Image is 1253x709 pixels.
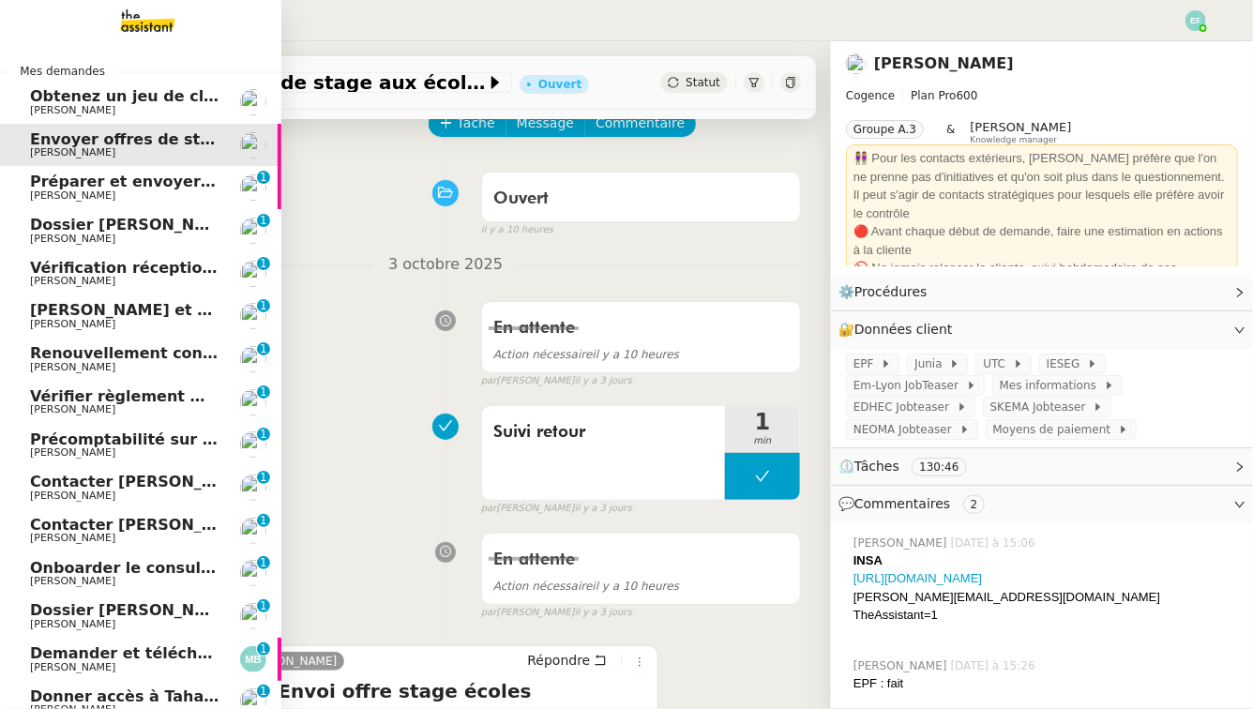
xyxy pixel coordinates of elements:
nz-badge-sup: 1 [257,471,270,484]
span: [PERSON_NAME] et envoyer les réponses de résiliation [30,301,494,319]
span: il y a 10 heures [493,348,679,361]
span: Envoyer offres de stage aux écoles [98,73,486,92]
span: 3 octobre 2025 [373,252,518,278]
span: [PERSON_NAME] [30,618,115,630]
span: il y a 3 jours [575,605,632,621]
span: [PERSON_NAME] [971,120,1072,134]
span: il y a 10 heures [493,580,679,593]
span: SKEMA Jobteaser [990,398,1094,416]
nz-badge-sup: 1 [257,556,270,569]
span: 600 [957,89,978,102]
span: Suivi retour [493,418,714,446]
span: Renouvellement contrat Opale STOCCO [30,344,362,362]
span: ⏲️ [838,459,982,474]
p: 1 [260,257,267,274]
span: 1 [725,411,800,433]
span: NEOMA Jobteaser [853,420,959,439]
img: users%2FSg6jQljroSUGpSfKFUOPmUmNaZ23%2Favatar%2FUntitled.png [240,518,266,544]
button: Répondre [521,650,613,671]
div: ⚙️Procédures [831,274,1253,310]
button: Message [506,111,585,137]
img: users%2FSg6jQljroSUGpSfKFUOPmUmNaZ23%2Favatar%2FUntitled.png [240,603,266,629]
span: Précomptabilité sur Dext - [DATE] [30,430,316,448]
img: users%2FTtzP7AGpm5awhzgAzUtU1ot6q7W2%2Favatar%2Fb1ec9cbd-befd-4b0f-b4c2-375d59dbe3fa [240,303,266,329]
img: svg [1185,10,1206,31]
nz-badge-sup: 1 [257,514,270,527]
nz-tag: 2 [963,495,986,514]
span: EDHEC Jobteaser [853,398,957,416]
span: Action nécessaire [493,580,593,593]
button: Commentaire [584,111,696,137]
nz-tag: 130:46 [912,458,966,476]
span: [PERSON_NAME] [30,661,115,673]
nz-badge-sup: 1 [257,171,270,184]
span: 🔐 [838,319,960,340]
img: users%2FSg6jQljroSUGpSfKFUOPmUmNaZ23%2Favatar%2FUntitled.png [240,218,266,244]
span: Tâches [854,459,899,474]
img: users%2FME7CwGhkVpexbSaUxoFyX6OhGQk2%2Favatar%2Fe146a5d2-1708-490f-af4b-78e736222863 [240,89,266,115]
small: [PERSON_NAME] [481,501,632,517]
span: Demander et télécharger les factures pour Qonto [30,644,448,662]
div: TheAssistant=1 [853,606,1238,625]
span: [PERSON_NAME] [30,490,115,502]
span: [PERSON_NAME] [30,318,115,330]
p: 1 [260,514,267,531]
p: 1 [260,214,267,231]
p: 1 [260,428,267,445]
span: Dossier [PERSON_NAME] : demander justificatifs [30,601,441,619]
img: users%2FSg6jQljroSUGpSfKFUOPmUmNaZ23%2Favatar%2FUntitled.png [240,261,266,287]
span: [PERSON_NAME] [30,189,115,202]
span: En attente [493,551,575,568]
span: Action nécessaire [493,348,593,361]
span: Commentaire [596,113,685,134]
small: [PERSON_NAME] [481,373,632,389]
a: [PERSON_NAME] [874,54,1014,72]
nz-tag: Groupe A.3 [846,120,924,139]
span: Contacter [PERSON_NAME] [30,516,258,534]
img: users%2FQNmrJKjvCnhZ9wRJPnUNc9lj8eE3%2Favatar%2F5ca36b56-0364-45de-a850-26ae83da85f1 [240,431,266,458]
span: par [481,501,497,517]
span: il y a 3 jours [575,501,632,517]
button: Tâche [429,111,506,137]
img: users%2FCygQWYDBOPOznN603WeuNE1Nrh52%2Favatar%2F30207385-4d55-4b71-b239-1e3378469e4a [240,389,266,415]
span: [PERSON_NAME] [30,575,115,587]
nz-badge-sup: 1 [257,685,270,698]
span: [PERSON_NAME] [30,233,115,245]
span: Knowledge manager [971,135,1058,145]
span: [PERSON_NAME] [853,535,951,551]
span: Commentaires [854,496,950,511]
div: 💬Commentaires 2 [831,486,1253,522]
span: par [481,605,497,621]
span: par [481,373,497,389]
p: 1 [260,471,267,488]
span: il y a 10 heures [481,222,553,238]
img: users%2FSg6jQljroSUGpSfKFUOPmUmNaZ23%2Favatar%2FUntitled.png [240,475,266,501]
span: [PERSON_NAME] [30,275,115,287]
img: users%2FSg6jQljroSUGpSfKFUOPmUmNaZ23%2Favatar%2FUntitled.png [240,560,266,586]
span: UTC [983,354,1012,373]
span: Vérifier règlement Maéva APAT [30,387,293,405]
span: Préparer et envoyer le courrier de résiliation [30,173,411,190]
img: users%2FTtzP7AGpm5awhzgAzUtU1ot6q7W2%2Favatar%2Fb1ec9cbd-befd-4b0f-b4c2-375d59dbe3fa [240,174,266,201]
div: 🔐Données client [831,311,1253,348]
div: [PERSON_NAME][EMAIL_ADDRESS][DOMAIN_NAME] [853,588,1238,607]
p: 1 [260,299,267,316]
span: Onboarder le consultant [PERSON_NAME] [30,559,381,577]
span: Em-Lyon JobTeaser [853,376,966,395]
span: Dossier [PERSON_NAME] [30,216,238,234]
span: ⚙️ [838,281,936,303]
div: 🔴 Avant chaque début de demande, faire une estimation en actions à la cliente [853,222,1230,259]
span: Mes informations [1000,376,1104,395]
span: Ouvert [493,190,549,207]
div: ⏲️Tâches 130:46 [831,448,1253,485]
span: Procédures [854,284,928,299]
a: [PERSON_NAME] [236,653,345,670]
span: Moyens de paiement [993,420,1118,439]
nz-badge-sup: 1 [257,428,270,441]
span: min [725,433,800,449]
span: Contacter [PERSON_NAME] Facture [30,473,326,490]
span: Plan Pro [911,89,956,102]
span: Junia [914,354,949,373]
img: svg [240,646,266,672]
span: Mes demandes [8,62,116,81]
